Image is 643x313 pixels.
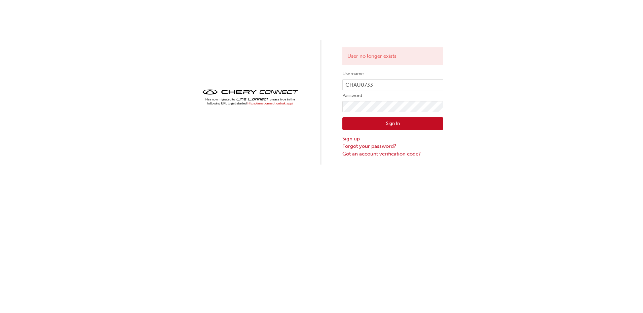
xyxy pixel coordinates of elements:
[342,135,443,143] a: Sign up
[342,70,443,78] label: Username
[342,150,443,158] a: Got an account verification code?
[342,117,443,130] button: Sign In
[200,87,301,107] img: cheryconnect
[342,79,443,91] input: Username
[342,47,443,65] div: User no longer exists
[342,142,443,150] a: Forgot your password?
[342,92,443,100] label: Password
